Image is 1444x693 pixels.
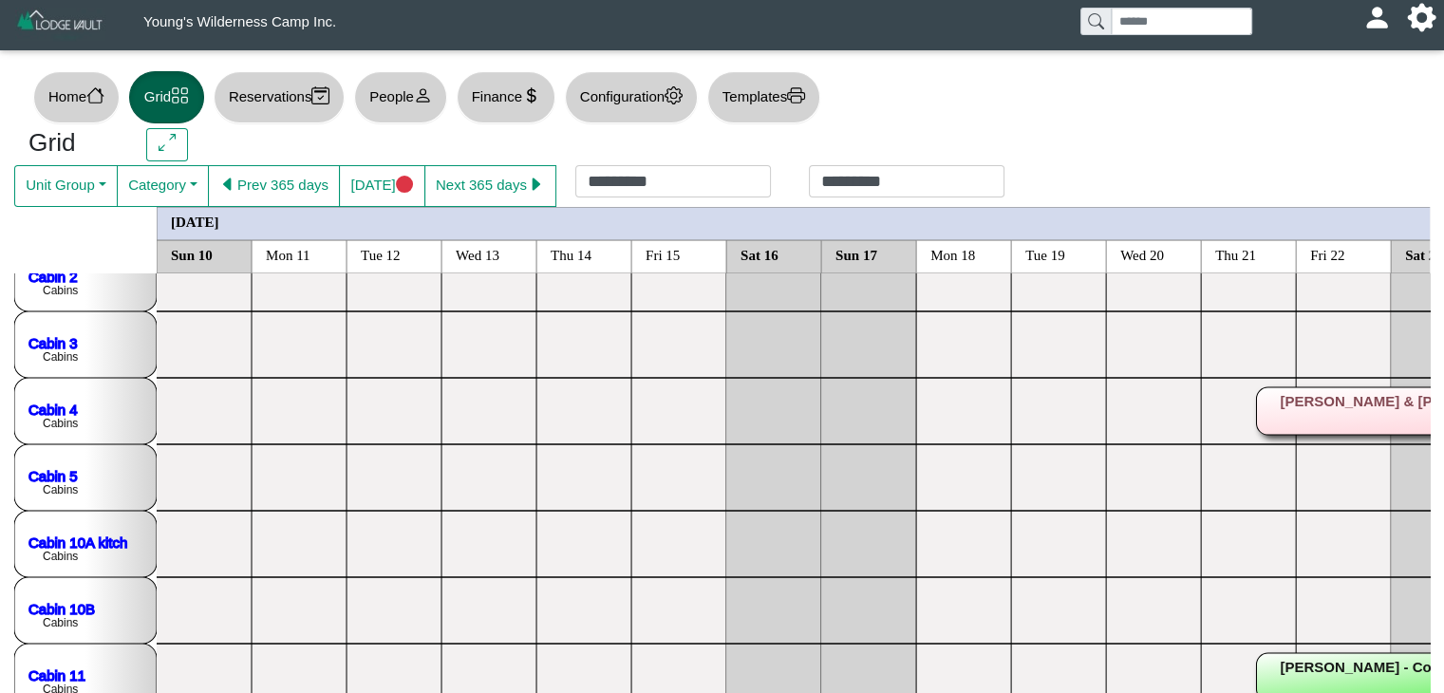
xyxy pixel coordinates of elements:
button: Financecurrency dollar [457,71,555,123]
button: caret left fillPrev 365 days [208,165,340,207]
a: Cabin 5 [28,467,78,483]
button: Peopleperson [354,71,446,123]
svg: calendar2 check [311,86,329,104]
text: Thu 21 [1215,247,1256,262]
a: Cabin 3 [28,334,78,350]
text: Cabins [43,483,78,496]
a: Cabin 10A kitch [28,534,127,550]
text: Fri 22 [1310,247,1344,262]
h3: Grid [28,128,118,159]
text: Wed 20 [1120,247,1164,262]
text: Cabins [43,284,78,297]
text: Cabins [43,350,78,364]
text: Mon 18 [930,247,975,262]
svg: person [414,86,432,104]
svg: gear [665,86,683,104]
svg: search [1088,13,1103,28]
button: Unit Group [14,165,118,207]
a: Cabin 10B [28,600,95,616]
svg: person fill [1370,10,1384,25]
svg: caret right fill [527,176,545,194]
text: Tue 12 [361,247,401,262]
text: Cabins [43,417,78,430]
text: Thu 14 [551,247,591,262]
button: arrows angle expand [146,128,187,162]
svg: house [86,86,104,104]
text: Sun 17 [835,247,877,262]
text: [DATE] [171,214,219,229]
svg: arrows angle expand [159,134,177,152]
svg: circle fill [396,176,414,194]
svg: grid [171,86,189,104]
text: Wed 13 [456,247,499,262]
svg: caret left fill [219,176,237,194]
svg: printer [787,86,805,104]
text: Mon 11 [266,247,310,262]
a: Cabin 4 [28,401,78,417]
text: Cabins [43,550,78,563]
svg: gear fill [1415,10,1429,25]
text: Tue 19 [1025,247,1065,262]
text: Fri 15 [646,247,680,262]
button: Templatesprinter [707,71,820,123]
button: Category [117,165,209,207]
text: Sat 23 [1405,247,1443,262]
text: Cabins [43,616,78,629]
button: Configurationgear [565,71,698,123]
text: Sat 16 [741,247,778,262]
a: Cabin 11 [28,666,85,683]
button: Homehouse [33,71,120,123]
img: Z [15,8,105,41]
button: [DATE]circle fill [339,165,424,207]
button: Next 365 dayscaret right fill [424,165,556,207]
input: Check in [575,165,771,197]
input: Check out [809,165,1004,197]
a: Cabin 2 [28,268,78,284]
svg: currency dollar [522,86,540,104]
text: Sun 10 [171,247,213,262]
button: Gridgrid [129,71,204,123]
button: Reservationscalendar2 check [214,71,345,123]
